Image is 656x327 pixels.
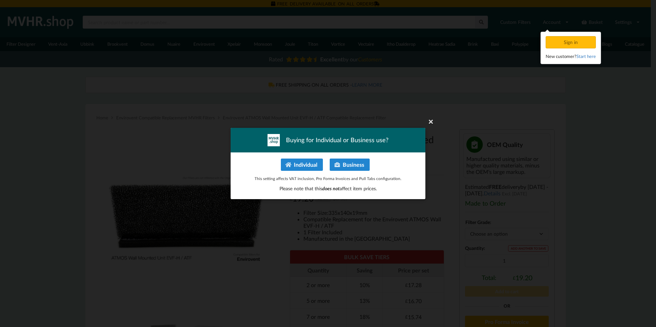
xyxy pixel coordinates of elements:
span: Buying for Individual or Business use? [286,136,388,144]
p: Please note that this affect item prices. [238,185,418,192]
span: does not [322,185,340,191]
a: Start here [576,54,596,59]
p: This setting affects VAT inclusion, Pro Forma Invoices and Pull Tabs configuration. [238,176,418,181]
img: mvhr-inverted.png [268,134,280,146]
a: Sign in [546,39,597,45]
div: Sign in [546,36,596,48]
button: Individual [281,159,323,171]
div: New customer? [546,53,596,60]
button: Business [330,159,370,171]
